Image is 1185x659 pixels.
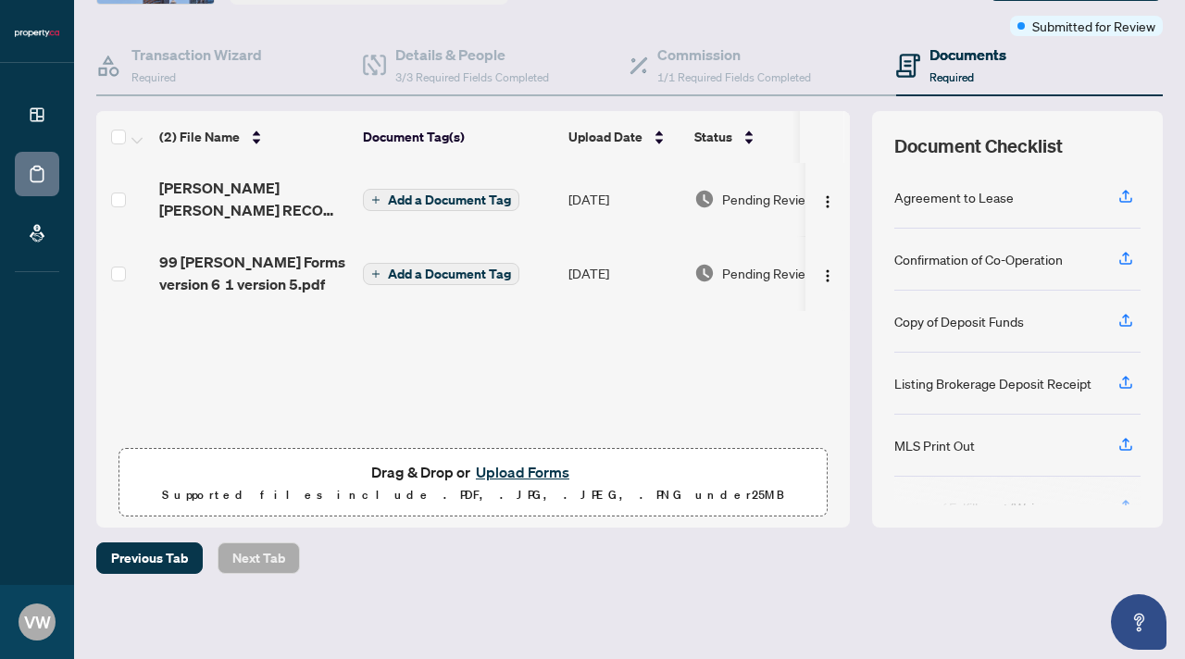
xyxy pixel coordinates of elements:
span: plus [371,195,380,205]
h4: Transaction Wizard [131,44,262,66]
div: Listing Brokerage Deposit Receipt [894,373,1091,393]
span: Document Checklist [894,133,1063,159]
div: Copy of Deposit Funds [894,311,1024,331]
img: logo [15,28,59,39]
button: Upload Forms [470,460,575,484]
div: Agreement to Lease [894,187,1014,207]
span: (2) File Name [159,127,240,147]
th: Document Tag(s) [355,111,561,163]
td: [DATE] [561,162,687,236]
button: Open asap [1111,594,1166,650]
th: Status [687,111,844,163]
img: Logo [820,268,835,283]
span: Add a Document Tag [388,193,511,206]
button: Next Tab [218,542,300,574]
button: Logo [813,184,842,214]
span: Drag & Drop orUpload FormsSupported files include .PDF, .JPG, .JPEG, .PNG under25MB [119,449,827,517]
span: VW [24,609,51,635]
th: (2) File Name [152,111,355,163]
button: Add a Document Tag [363,189,519,211]
span: Required [131,70,176,84]
button: Add a Document Tag [363,188,519,212]
span: Status [694,127,732,147]
button: Logo [813,258,842,288]
span: Drag & Drop or [371,460,575,484]
span: [PERSON_NAME] [PERSON_NAME] RECO forms.pdf [159,177,348,221]
img: Logo [820,194,835,209]
h4: Details & People [395,44,549,66]
span: Previous Tab [111,543,188,573]
span: Required [929,70,974,84]
span: Pending Review [722,263,815,283]
span: Upload Date [568,127,642,147]
span: 3/3 Required Fields Completed [395,70,549,84]
span: plus [371,269,380,279]
td: [DATE] [561,236,687,310]
h4: Documents [929,44,1006,66]
span: Submitted for Review [1032,16,1155,36]
div: Confirmation of Co-Operation [894,249,1063,269]
button: Previous Tab [96,542,203,574]
img: Document Status [694,263,715,283]
th: Upload Date [561,111,687,163]
button: Add a Document Tag [363,262,519,286]
img: Document Status [694,189,715,209]
span: 1/1 Required Fields Completed [657,70,811,84]
span: 99 [PERSON_NAME] Forms version 6 1 version 5.pdf [159,251,348,295]
button: Add a Document Tag [363,263,519,285]
p: Supported files include .PDF, .JPG, .JPEG, .PNG under 25 MB [131,484,816,506]
span: Pending Review [722,189,815,209]
div: MLS Print Out [894,435,975,455]
h4: Commission [657,44,811,66]
span: Add a Document Tag [388,267,511,280]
